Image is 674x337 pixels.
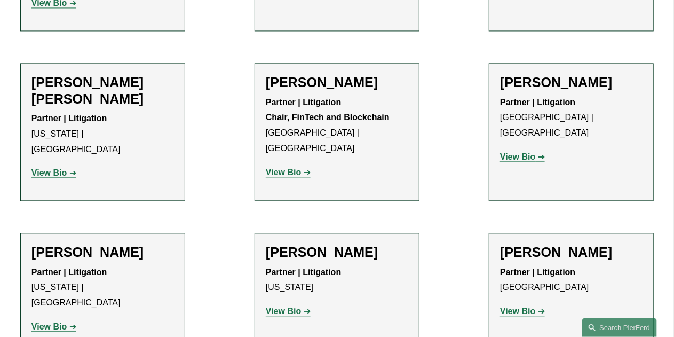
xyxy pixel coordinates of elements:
p: [US_STATE] [266,265,408,296]
a: View Bio [31,168,76,177]
a: View Bio [500,307,545,316]
strong: Partner | Litigation Chair, FinTech and Blockchain [266,98,390,122]
h2: [PERSON_NAME] [PERSON_NAME] [31,74,174,107]
strong: View Bio [500,307,535,316]
p: [GEOGRAPHIC_DATA] [500,265,643,296]
strong: Partner | Litigation [266,268,341,277]
a: View Bio [31,322,76,331]
strong: View Bio [500,152,535,161]
strong: Partner | Litigation [500,98,575,107]
strong: Partner | Litigation [31,114,107,123]
a: Search this site [582,318,657,337]
p: [US_STATE] | [GEOGRAPHIC_DATA] [31,265,174,311]
h2: [PERSON_NAME] [266,244,408,260]
h2: [PERSON_NAME] [500,74,643,90]
strong: View Bio [266,307,301,316]
a: View Bio [266,168,311,177]
a: View Bio [500,152,545,161]
strong: View Bio [31,168,67,177]
p: [GEOGRAPHIC_DATA] | [GEOGRAPHIC_DATA] [266,95,408,156]
strong: View Bio [31,322,67,331]
h2: [PERSON_NAME] [31,244,174,260]
strong: View Bio [266,168,301,177]
strong: Partner | Litigation [500,268,575,277]
strong: Partner | Litigation [31,268,107,277]
a: View Bio [266,307,311,316]
p: [US_STATE] | [GEOGRAPHIC_DATA] [31,111,174,157]
h2: [PERSON_NAME] [266,74,408,90]
h2: [PERSON_NAME] [500,244,643,260]
p: [GEOGRAPHIC_DATA] | [GEOGRAPHIC_DATA] [500,95,643,141]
